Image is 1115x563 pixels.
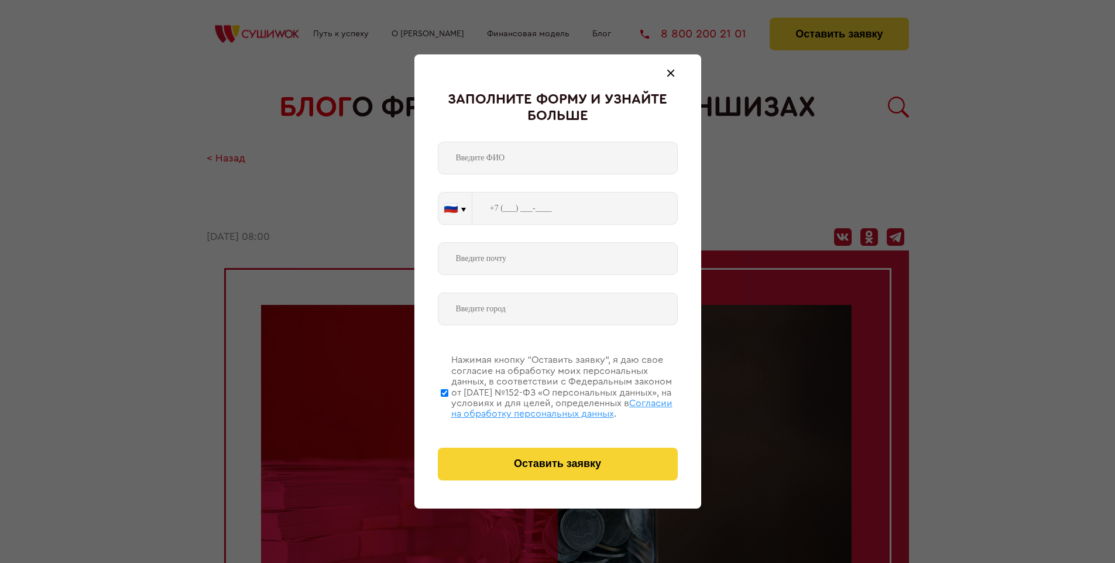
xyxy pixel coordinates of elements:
[438,242,678,275] input: Введите почту
[438,142,678,174] input: Введите ФИО
[438,448,678,480] button: Оставить заявку
[438,193,472,224] button: 🇷🇺
[472,192,678,225] input: +7 (___) ___-____
[451,399,673,418] span: Согласии на обработку персональных данных
[451,355,678,419] div: Нажимая кнопку “Оставить заявку”, я даю свое согласие на обработку моих персональных данных, в со...
[438,92,678,124] div: Заполните форму и узнайте больше
[438,293,678,325] input: Введите город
